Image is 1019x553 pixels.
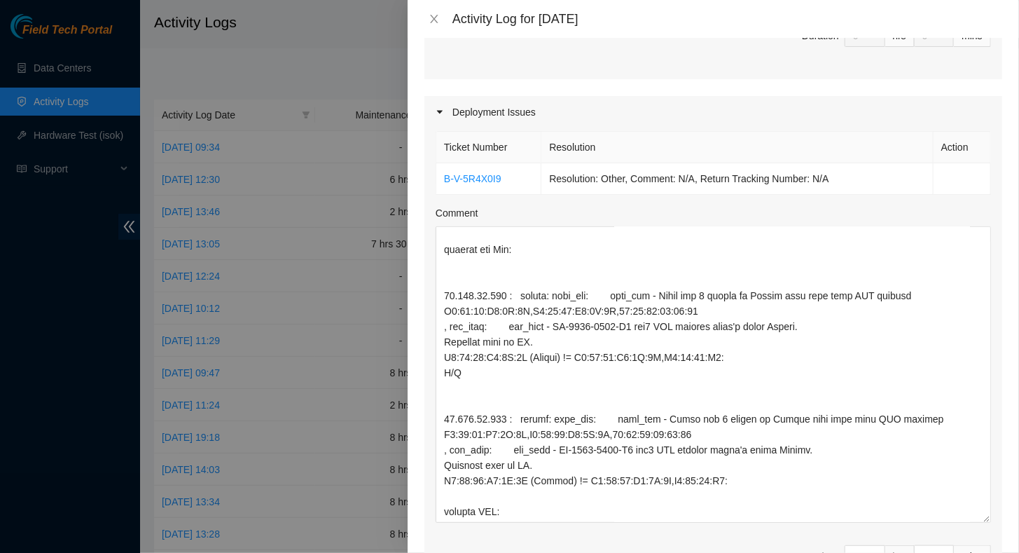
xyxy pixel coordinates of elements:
[429,13,440,25] span: close
[541,163,933,195] td: Resolution: Other, Comment: N/A, Return Tracking Number: N/A
[444,173,501,184] a: B-V-5R4X0I9
[934,132,991,163] th: Action
[436,226,991,523] textarea: Comment
[436,132,541,163] th: Ticket Number
[452,11,1002,27] div: Activity Log for [DATE]
[424,13,444,26] button: Close
[436,205,478,221] label: Comment
[541,132,933,163] th: Resolution
[424,96,1002,128] div: Deployment Issues
[436,108,444,116] span: caret-right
